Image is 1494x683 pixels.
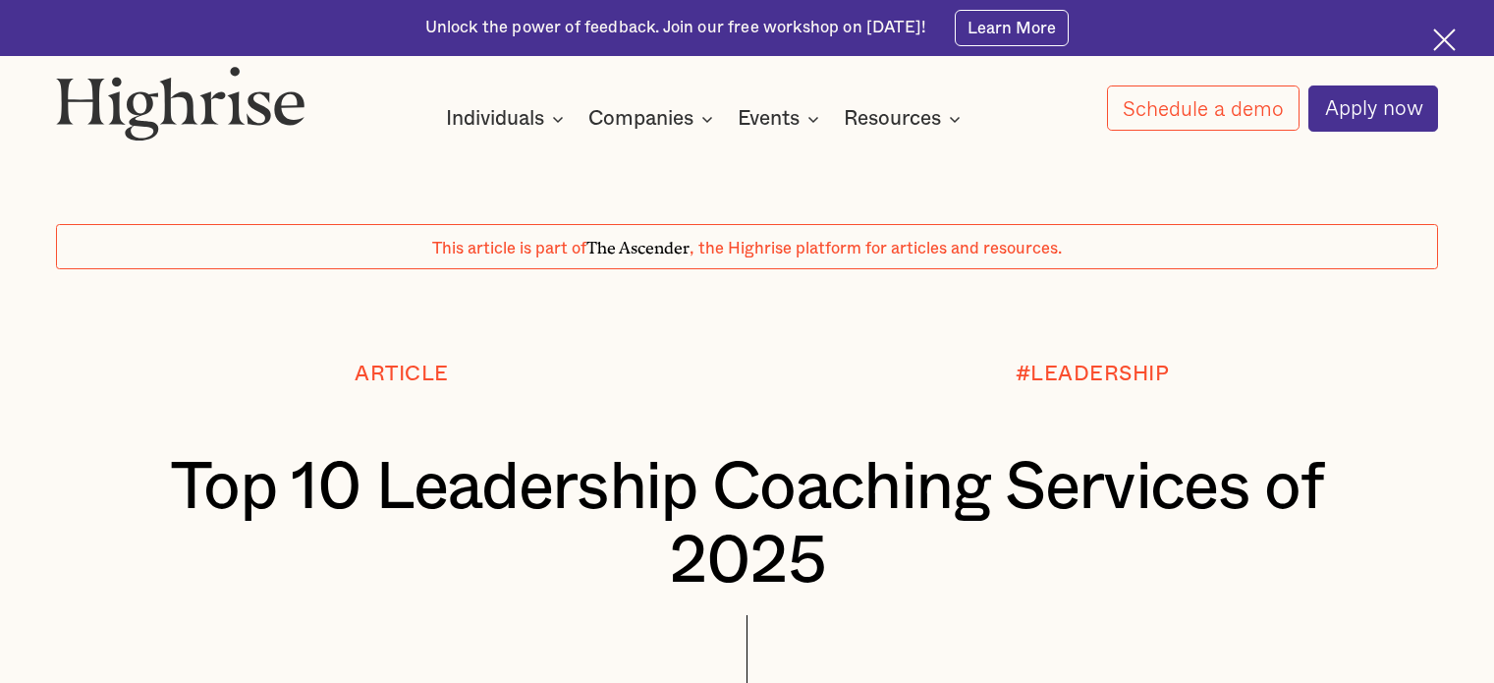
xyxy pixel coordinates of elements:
a: Schedule a demo [1107,85,1300,131]
div: Companies [588,107,693,131]
a: Apply now [1308,85,1438,132]
div: #LEADERSHIP [1016,363,1170,386]
div: Events [738,107,825,131]
div: Events [738,107,800,131]
a: Learn More [955,10,1070,45]
div: Individuals [446,107,544,131]
img: Cross icon [1433,28,1456,51]
span: , the Highrise platform for articles and resources. [690,241,1062,256]
span: The Ascender [586,235,690,255]
span: This article is part of [432,241,586,256]
div: Resources [844,107,967,131]
img: Highrise logo [56,66,305,142]
h1: Top 10 Leadership Coaching Services of 2025 [114,451,1381,598]
div: Resources [844,107,941,131]
div: Article [355,363,449,386]
div: Unlock the power of feedback. Join our free workshop on [DATE]! [425,17,926,39]
div: Individuals [446,107,570,131]
div: Companies [588,107,719,131]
